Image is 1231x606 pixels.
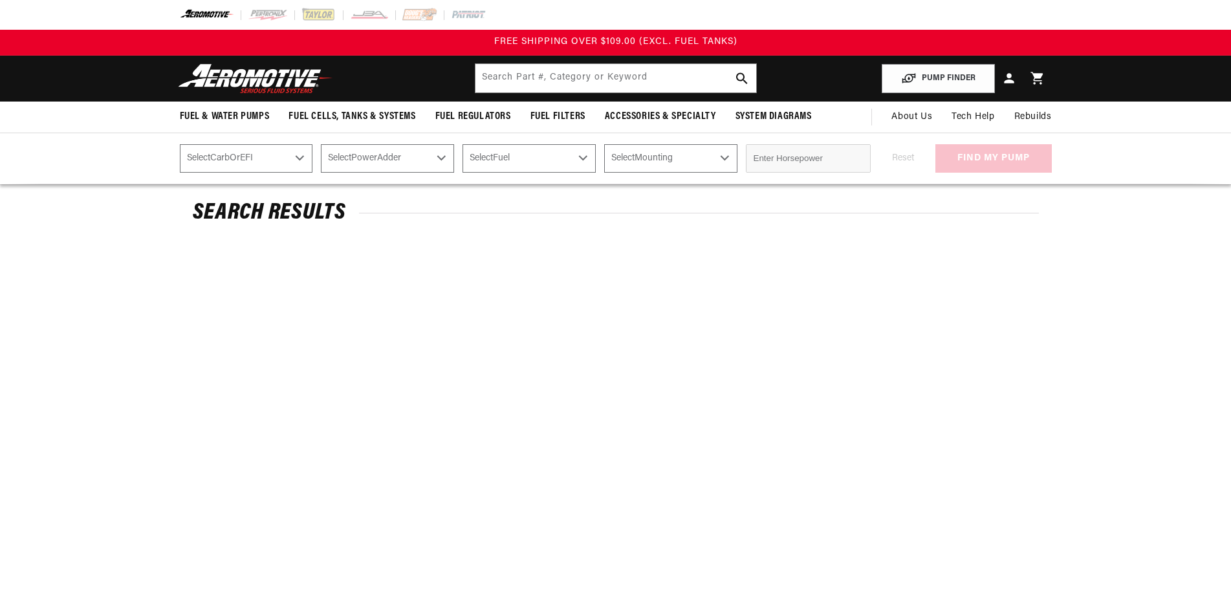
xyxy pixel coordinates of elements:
[279,102,425,132] summary: Fuel Cells, Tanks & Systems
[726,102,822,132] summary: System Diagrams
[604,144,737,173] select: Mounting
[595,102,726,132] summary: Accessories & Specialty
[746,144,871,173] input: Enter Horsepower
[193,203,1039,224] h2: Search Results
[426,102,521,132] summary: Fuel Regulators
[463,144,596,173] select: Fuel
[891,112,932,122] span: About Us
[170,102,279,132] summary: Fuel & Water Pumps
[882,64,995,93] button: PUMP FINDER
[175,63,336,94] img: Aeromotive
[952,110,994,124] span: Tech Help
[180,110,270,124] span: Fuel & Water Pumps
[494,37,737,47] span: FREE SHIPPING OVER $109.00 (EXCL. FUEL TANKS)
[882,102,942,133] a: About Us
[735,110,812,124] span: System Diagrams
[530,110,585,124] span: Fuel Filters
[435,110,511,124] span: Fuel Regulators
[605,110,716,124] span: Accessories & Specialty
[942,102,1004,133] summary: Tech Help
[521,102,595,132] summary: Fuel Filters
[289,110,415,124] span: Fuel Cells, Tanks & Systems
[1014,110,1052,124] span: Rebuilds
[321,144,454,173] select: PowerAdder
[475,64,756,92] input: Search by Part Number, Category or Keyword
[1005,102,1062,133] summary: Rebuilds
[180,144,313,173] select: CarbOrEFI
[728,64,756,92] button: search button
